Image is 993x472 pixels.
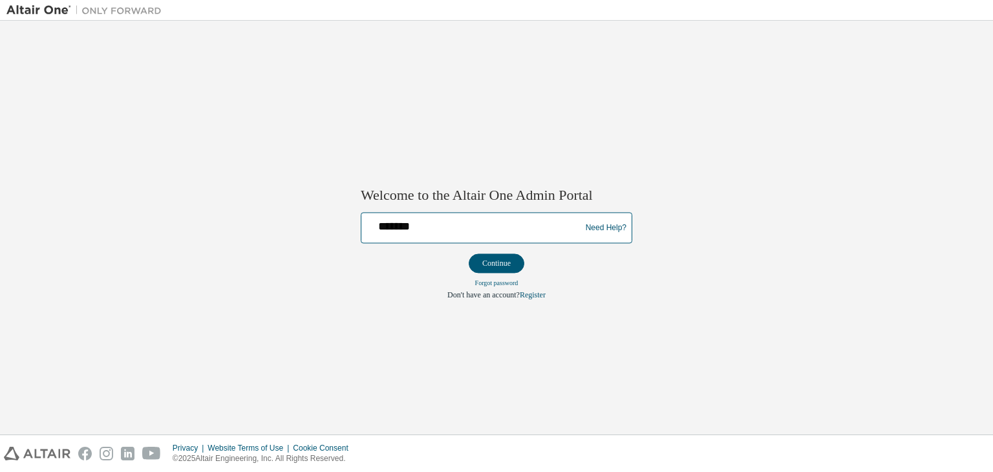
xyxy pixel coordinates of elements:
img: youtube.svg [142,447,161,460]
a: Forgot password [475,280,518,287]
p: © 2025 Altair Engineering, Inc. All Rights Reserved. [173,453,356,464]
h2: Welcome to the Altair One Admin Portal [361,186,632,204]
img: altair_logo.svg [4,447,70,460]
img: instagram.svg [100,447,113,460]
img: Altair One [6,4,168,17]
a: Register [520,291,546,300]
div: Website Terms of Use [208,443,293,453]
button: Continue [469,254,524,274]
div: Cookie Consent [293,443,356,453]
a: Need Help? [586,228,626,228]
img: linkedin.svg [121,447,134,460]
div: Privacy [173,443,208,453]
span: Don't have an account? [447,291,520,300]
img: facebook.svg [78,447,92,460]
